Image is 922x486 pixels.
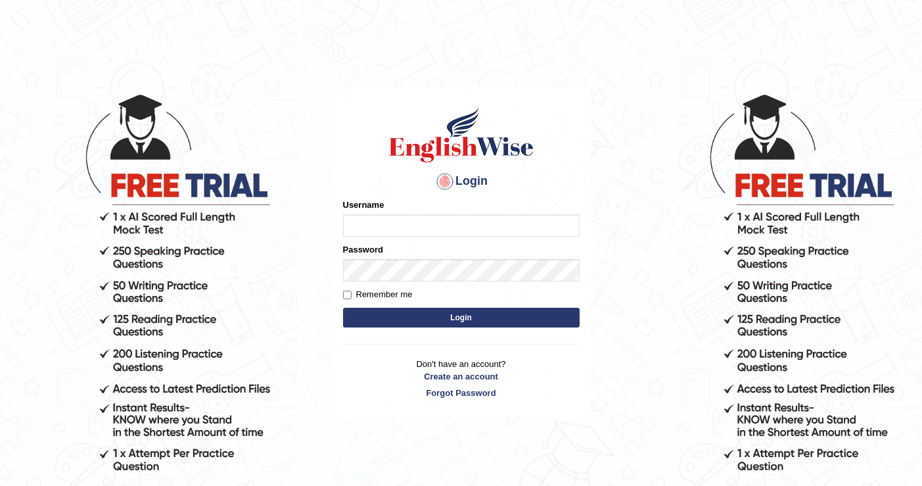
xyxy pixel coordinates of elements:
button: Login [343,308,580,328]
p: Don't have an account? [343,358,580,399]
label: Remember me [343,288,413,301]
a: Forgot Password [343,387,580,399]
h4: Login [343,171,580,192]
label: Password [343,243,383,256]
img: Logo of English Wise sign in for intelligent practice with AI [386,105,536,164]
input: Remember me [343,291,352,299]
label: Username [343,199,384,211]
a: Create an account [343,370,580,383]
